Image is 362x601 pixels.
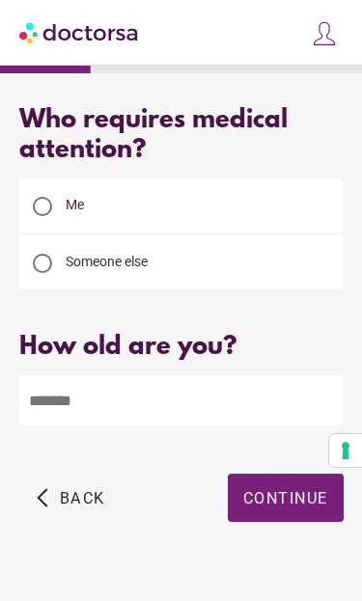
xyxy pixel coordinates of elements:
span: Continue [243,489,328,507]
button: Your consent preferences for tracking technologies [329,434,362,467]
span: Someone else [66,254,148,269]
span: Back [60,489,105,507]
button: Continue [228,474,344,522]
img: icons8-customer-100.png [311,20,338,47]
div: How old are you? [19,333,343,363]
button: arrow_back_ios Back [29,474,113,522]
div: Who requires medical attention? [19,106,343,166]
img: Doctorsa.com [19,11,140,54]
span: Me [66,197,84,212]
